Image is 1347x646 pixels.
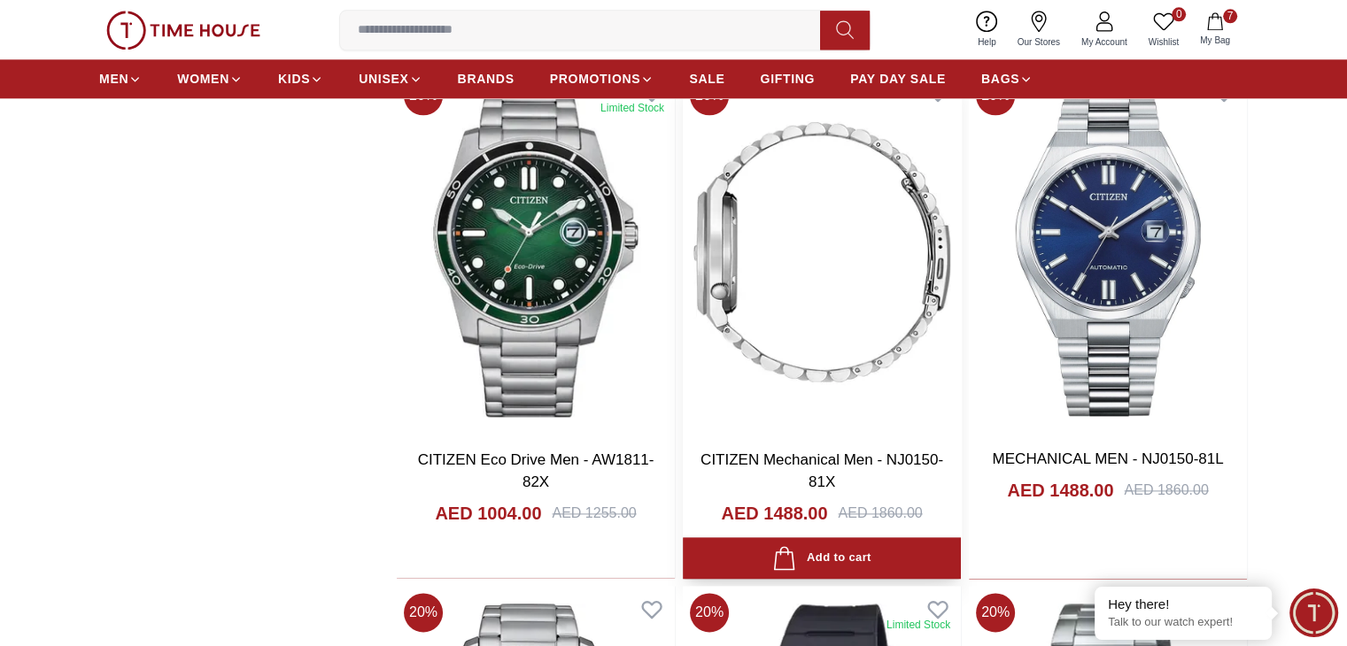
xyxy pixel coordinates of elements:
[690,593,729,632] span: 20 %
[689,63,724,95] a: SALE
[1138,7,1189,52] a: 0Wishlist
[1223,9,1237,23] span: 7
[359,63,422,95] a: UNISEX
[1172,7,1186,21] span: 0
[683,69,961,435] img: CITIZEN Mechanical Men - NJ0150-81X
[1010,35,1067,49] span: Our Stores
[1142,35,1186,49] span: Wishlist
[838,503,922,524] div: AED 1860.00
[404,593,443,632] span: 20 %
[721,501,827,526] h4: AED 1488.00
[772,546,871,570] div: Add to cart
[99,70,128,88] span: MEN
[177,63,243,95] a: WOMEN
[1193,34,1237,47] span: My Bag
[850,63,946,95] a: PAY DAY SALE
[600,101,664,115] div: Limited Stock
[550,63,654,95] a: PROMOTIONS
[435,501,541,526] h4: AED 1004.00
[177,70,229,88] span: WOMEN
[683,537,961,579] button: Add to cart
[1007,7,1071,52] a: Our Stores
[397,69,675,435] img: CITIZEN Eco Drive Men - AW1811-82X
[760,63,815,95] a: GIFTING
[1007,478,1113,503] h4: AED 1488.00
[106,11,260,50] img: ...
[1189,9,1241,50] button: 7My Bag
[1289,588,1338,637] div: Chat Widget
[359,70,408,88] span: UNISEX
[552,503,636,524] div: AED 1255.00
[701,451,943,491] a: CITIZEN Mechanical Men - NJ0150-81X
[278,70,310,88] span: KIDS
[971,35,1003,49] span: Help
[976,593,1015,632] span: 20 %
[967,7,1007,52] a: Help
[99,63,142,95] a: MEN
[1108,596,1258,613] div: Hey there!
[278,63,323,95] a: KIDS
[981,63,1033,95] a: BAGS
[1074,35,1134,49] span: My Account
[1124,480,1208,501] div: AED 1860.00
[886,618,950,632] div: Limited Stock
[992,450,1223,467] a: MECHANICAL MEN - NJ0150-81L
[458,70,515,88] span: BRANDS
[550,70,641,88] span: PROMOTIONS
[981,70,1019,88] span: BAGS
[458,63,515,95] a: BRANDS
[689,70,724,88] span: SALE
[850,70,946,88] span: PAY DAY SALE
[418,451,654,491] a: CITIZEN Eco Drive Men - AW1811-82X
[969,69,1247,435] img: MECHANICAL MEN - NJ0150-81L
[760,70,815,88] span: GIFTING
[1108,615,1258,630] p: Talk to our watch expert!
